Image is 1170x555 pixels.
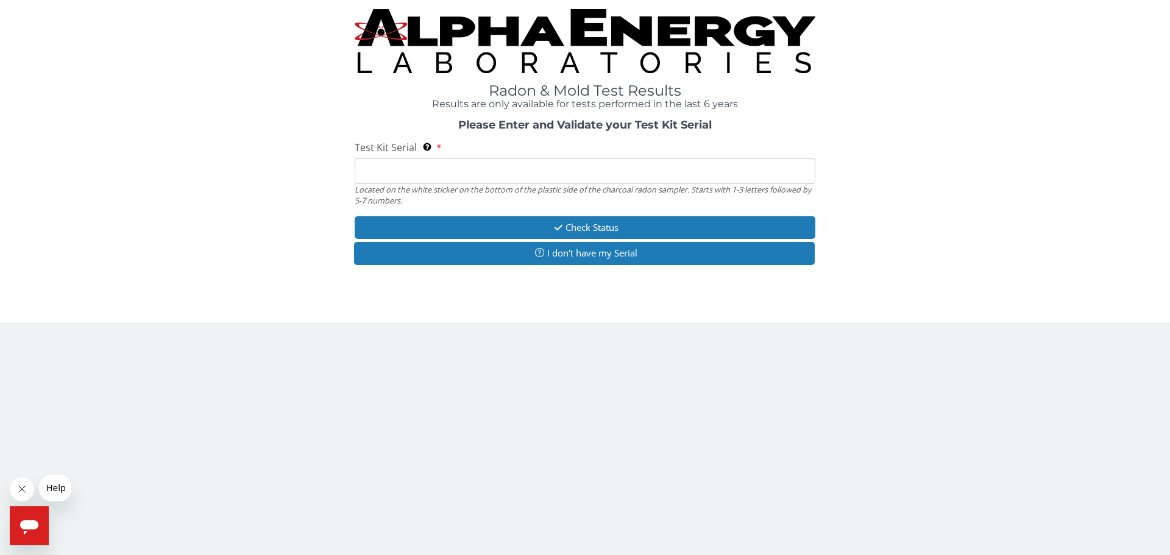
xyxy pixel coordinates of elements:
div: Located on the white sticker on the bottom of the plastic side of the charcoal radon sampler. Sta... [355,184,815,207]
h4: Results are only available for tests performed in the last 6 years [355,99,815,110]
strong: Please Enter and Validate your Test Kit Serial [458,118,712,132]
h1: Radon & Mold Test Results [355,83,815,99]
img: TightCrop.jpg [355,9,815,73]
button: I don't have my Serial [354,242,815,264]
button: Check Status [355,216,815,239]
iframe: Close message [10,477,34,501]
iframe: Message from company [39,475,71,501]
span: Test Kit Serial [355,141,417,154]
iframe: Button to launch messaging window [10,506,49,545]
